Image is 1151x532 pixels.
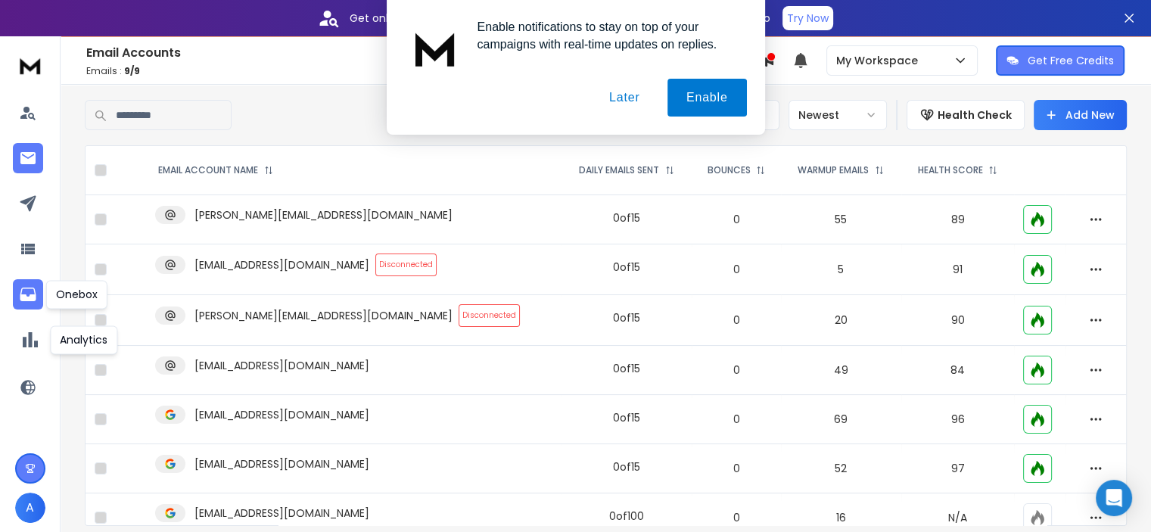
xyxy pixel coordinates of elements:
[701,510,772,525] p: 0
[609,509,644,524] div: 0 of 100
[917,164,982,176] p: HEALTH SCORE
[798,164,869,176] p: WARMUP EMAILS
[781,195,901,244] td: 55
[15,493,45,523] button: A
[194,358,369,373] p: [EMAIL_ADDRESS][DOMAIN_NAME]
[465,18,747,53] div: Enable notifications to stay on top of your campaigns with real-time updates on replies.
[667,79,747,117] button: Enable
[375,254,437,276] span: Disconnected
[901,444,1015,493] td: 97
[194,207,453,222] p: [PERSON_NAME][EMAIL_ADDRESS][DOMAIN_NAME]
[707,164,750,176] p: BOUNCES
[50,325,117,354] div: Analytics
[579,164,659,176] p: DAILY EMAILS SENT
[701,461,772,476] p: 0
[781,346,901,395] td: 49
[781,295,901,346] td: 20
[46,280,107,309] div: Onebox
[194,506,369,521] p: [EMAIL_ADDRESS][DOMAIN_NAME]
[701,412,772,427] p: 0
[901,346,1015,395] td: 84
[910,510,1006,525] p: N/A
[901,295,1015,346] td: 90
[901,195,1015,244] td: 89
[701,262,772,277] p: 0
[194,407,369,422] p: [EMAIL_ADDRESS][DOMAIN_NAME]
[194,308,453,323] p: [PERSON_NAME][EMAIL_ADDRESS][DOMAIN_NAME]
[459,304,520,327] span: Disconnected
[613,210,640,226] div: 0 of 15
[194,456,369,471] p: [EMAIL_ADDRESS][DOMAIN_NAME]
[613,361,640,376] div: 0 of 15
[781,395,901,444] td: 69
[701,212,772,227] p: 0
[701,313,772,328] p: 0
[405,18,465,79] img: notification icon
[158,164,273,176] div: EMAIL ACCOUNT NAME
[613,410,640,425] div: 0 of 15
[613,459,640,474] div: 0 of 15
[194,257,369,272] p: [EMAIL_ADDRESS][DOMAIN_NAME]
[781,244,901,295] td: 5
[590,79,658,117] button: Later
[901,395,1015,444] td: 96
[701,362,772,378] p: 0
[613,310,640,325] div: 0 of 15
[781,444,901,493] td: 52
[1096,480,1132,516] div: Open Intercom Messenger
[901,244,1015,295] td: 91
[613,260,640,275] div: 0 of 15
